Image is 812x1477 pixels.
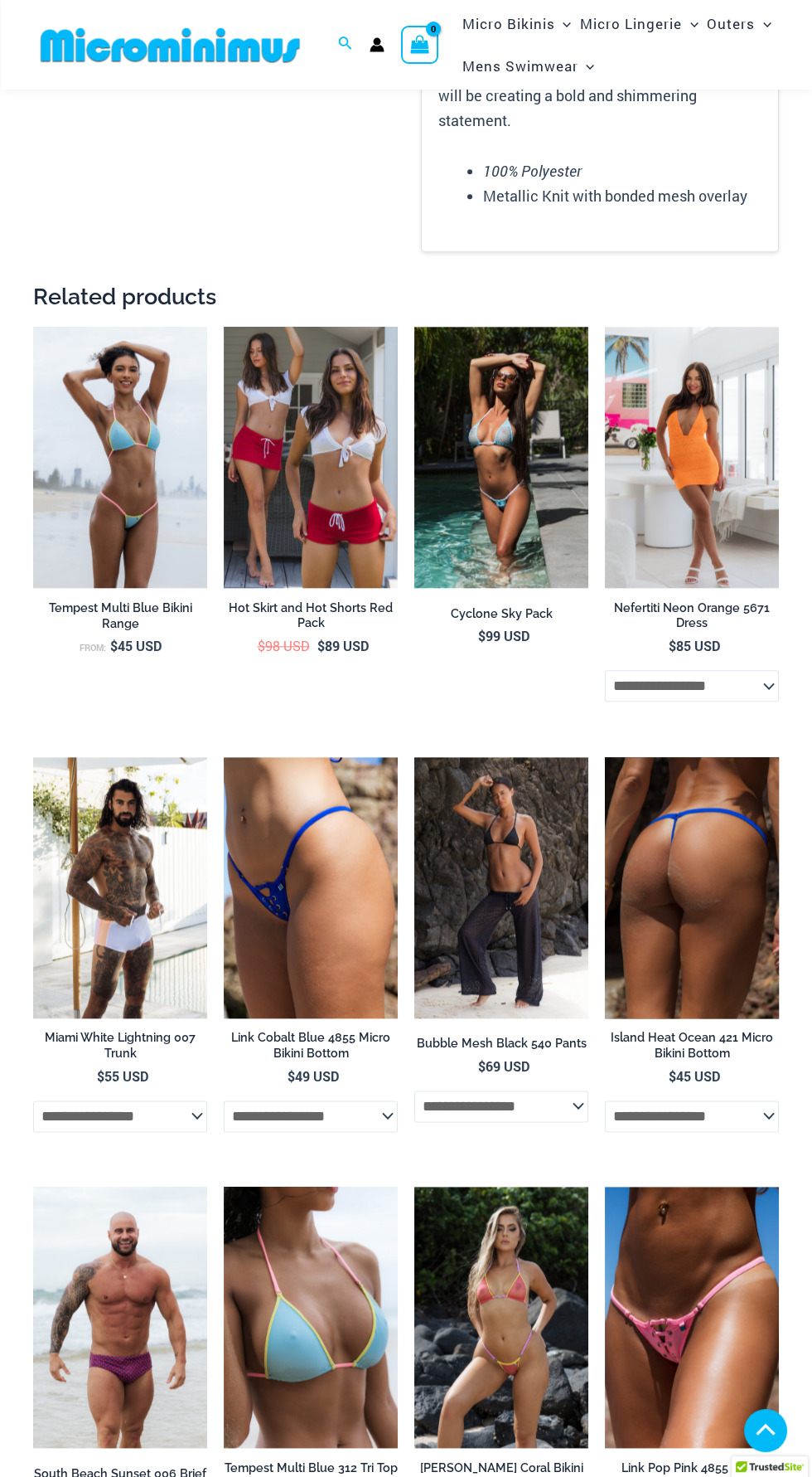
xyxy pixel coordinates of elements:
[33,327,207,588] img: Tempest Multi Blue 312 Top 456 Bottom 01
[224,757,398,1018] img: Link Cobalt Blue 4855 Bottom 01
[478,1057,529,1075] bdi: 69 USD
[605,757,779,1018] img: Island Heat Ocean 421 Bottom 02
[33,600,207,631] h2: Tempest Multi Blue Bikini Range
[605,327,779,588] a: Nefertiti Neon Orange 5671 Dress 01Nefertiti Neon Orange 5671 Dress 02Nefertiti Neon Orange 5671 ...
[414,1187,588,1448] img: Maya Sunkist Coral 309 Top 469 Bottom 02
[578,45,594,87] span: Menu Toggle
[224,757,398,1018] a: Link Cobalt Blue 4855 Bottom 01Link Cobalt Blue 4855 Bottom 02Link Cobalt Blue 4855 Bottom 02
[110,637,162,654] bdi: 45 USD
[414,1036,588,1057] a: Bubble Mesh Black 540 Pants
[457,2,575,45] a: Micro BikinisMenu ToggleMenu Toggle
[414,1187,588,1448] a: Maya Sunkist Coral 309 Top 469 Bottom 02Maya Sunkist Coral 309 Top 469 Bottom 04Maya Sunkist Cora...
[370,37,384,52] a: Account icon link
[554,2,571,45] span: Menu Toggle
[33,282,779,311] h2: Related products
[605,600,779,631] h2: Nefertiti Neon Orange 5671 Dress
[224,1187,398,1448] img: Tempest Multi Blue 312 Top 01
[605,1187,779,1448] a: Link Pop Pink 4855 Bottom 01Link Pop Pink 3070 Top 4855 Bottom 03Link Pop Pink 3070 Top 4855 Bott...
[34,27,307,64] img: MM SHOP LOGO FLAT
[755,2,771,45] span: Menu Toggle
[258,637,310,654] bdi: 98 USD
[703,2,776,45] a: OutersMenu ToggleMenu Toggle
[224,600,398,638] a: Hot Skirt and Hot Shorts Red Pack
[33,600,207,638] a: Tempest Multi Blue Bikini Range
[576,2,703,45] a: Micro LingerieMenu ToggleMenu Toggle
[33,757,207,1018] a: Miami White Lightning 007 Trunk 12Miami White Lightning 007 Trunk 14Miami White Lightning 007 Tru...
[288,1067,295,1085] span: $
[478,627,486,644] span: $
[414,606,588,622] h2: Cyclone Sky Pack
[605,600,779,638] a: Nefertiti Neon Orange 5671 Dress
[462,45,578,87] span: Mens Swimwear
[457,45,598,87] a: Mens SwimwearMenu ToggleMenu Toggle
[414,1036,588,1052] h2: Bubble Mesh Black 540 Pants
[414,327,588,588] img: Cyclone Sky 318 Top 4275 Bottom 04
[605,757,779,1018] a: Island Heat Ocean 421 Bottom 01Island Heat Ocean 421 Bottom 02Island Heat Ocean 421 Bottom 02
[317,637,369,654] bdi: 89 USD
[317,637,325,654] span: $
[401,26,439,64] a: View Shopping Cart, empty
[224,600,398,631] h2: Hot Skirt and Hot Shorts Red Pack
[33,327,207,588] a: Tempest Multi Blue 312 Top 456 Bottom 01Tempest Multi Blue 312 Top 456 Bottom 02Tempest Multi Blu...
[80,642,106,653] span: From:
[414,757,588,1018] a: Bubble Mesh Black 540 Pants 01Bubble Mesh Black 540 Pants 03Bubble Mesh Black 540 Pants 03
[669,637,720,654] bdi: 85 USD
[462,2,554,45] span: Micro Bikinis
[33,1187,207,1448] img: South Beach Sunset 006 Brief 07
[483,161,582,181] em: 100% Polyester
[33,1030,207,1061] h2: Miami White Lightning 007 Trunk
[414,757,588,1018] img: Bubble Mesh Black 540 Pants 01
[224,1030,398,1067] a: Link Cobalt Blue 4855 Micro Bikini Bottom
[224,327,398,588] a: shorts and skirt pack 1Hot Skirt Red 507 Skirt 10Hot Skirt Red 507 Skirt 10
[669,1067,720,1085] bdi: 45 USD
[483,184,761,209] li: Metallic Knit with bonded mesh overlay
[224,1030,398,1061] h2: Link Cobalt Blue 4855 Micro Bikini Bottom
[33,1187,207,1448] a: South Beach Sunset 006 Brief 07South Beach Sunset 006 Brief 03South Beach Sunset 006 Brief 03
[478,1057,486,1075] span: $
[580,2,682,45] span: Micro Lingerie
[669,637,676,654] span: $
[224,327,398,588] img: shorts and skirt pack 1
[605,1030,779,1067] a: Island Heat Ocean 421 Micro Bikini Bottom
[682,2,698,45] span: Menu Toggle
[414,327,588,588] a: Cyclone Sky 318 Top 4275 Bottom 04Cyclone Sky 318 Top 4275 Bottom 05Cyclone Sky 318 Top 4275 Bott...
[258,637,265,654] span: $
[33,757,207,1018] img: Miami White Lightning 007 Trunk 12
[414,606,588,628] a: Cyclone Sky Pack
[605,1187,779,1448] img: Link Pop Pink 4855 Bottom 01
[288,1067,339,1085] bdi: 49 USD
[33,1030,207,1067] a: Miami White Lightning 007 Trunk
[707,2,755,45] span: Outers
[110,637,118,654] span: $
[478,627,529,644] bdi: 99 USD
[605,327,779,588] img: Nefertiti Neon Orange 5671 Dress 01
[224,1187,398,1448] a: Tempest Multi Blue 312 Top 01Tempest Multi Blue 312 Top 456 Bottom 05Tempest Multi Blue 312 Top 4...
[669,1067,676,1085] span: $
[605,1030,779,1061] h2: Island Heat Ocean 421 Micro Bikini Bottom
[338,34,353,56] a: Search icon link
[97,1067,148,1085] bdi: 55 USD
[97,1067,104,1085] span: $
